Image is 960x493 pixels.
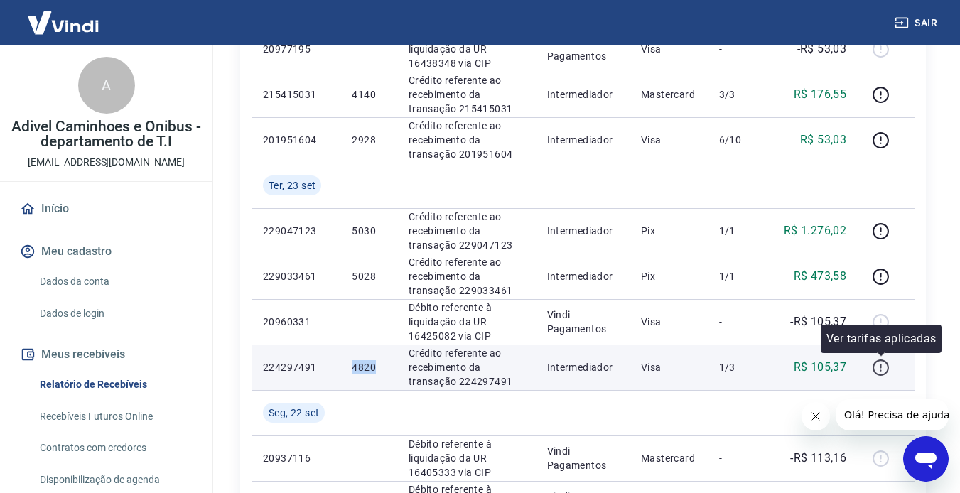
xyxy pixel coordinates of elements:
[547,35,618,63] p: Vindi Pagamentos
[269,406,319,420] span: Seg, 22 set
[269,178,315,193] span: Ter, 23 set
[719,87,761,102] p: 3/3
[719,42,761,56] p: -
[547,444,618,472] p: Vindi Pagamentos
[34,402,195,431] a: Recebíveis Futuros Online
[263,42,329,56] p: 20977195
[263,360,329,374] p: 224297491
[409,210,524,252] p: Crédito referente ao recebimento da transação 229047123
[790,450,846,467] p: -R$ 113,16
[794,268,847,285] p: R$ 473,58
[409,437,524,480] p: Débito referente à liquidação da UR 16405333 via CIP
[641,224,696,238] p: Pix
[547,87,618,102] p: Intermediador
[34,299,195,328] a: Dados de login
[17,1,109,44] img: Vindi
[34,433,195,462] a: Contratos com credores
[719,451,761,465] p: -
[9,10,119,21] span: Olá! Precisa de ajuda?
[352,269,385,283] p: 5028
[547,308,618,336] p: Vindi Pagamentos
[352,360,385,374] p: 4820
[17,236,195,267] button: Meu cadastro
[409,73,524,116] p: Crédito referente ao recebimento da transação 215415031
[17,193,195,224] a: Início
[409,119,524,161] p: Crédito referente ao recebimento da transação 201951604
[790,313,846,330] p: -R$ 105,37
[409,300,524,343] p: Débito referente à liquidação da UR 16425082 via CIP
[409,255,524,298] p: Crédito referente ao recebimento da transação 229033461
[547,133,618,147] p: Intermediador
[794,359,847,376] p: R$ 105,37
[352,133,385,147] p: 2928
[352,224,385,238] p: 5030
[800,131,846,148] p: R$ 53,03
[263,451,329,465] p: 20937116
[719,133,761,147] p: 6/10
[719,269,761,283] p: 1/1
[641,315,696,329] p: Visa
[263,133,329,147] p: 201951604
[641,451,696,465] p: Mastercard
[352,87,385,102] p: 4140
[28,155,185,170] p: [EMAIL_ADDRESS][DOMAIN_NAME]
[802,402,830,430] iframe: Fechar mensagem
[794,86,847,103] p: R$ 176,55
[826,330,936,347] p: Ver tarifas aplicadas
[11,119,201,149] p: Adivel Caminhoes e Onibus - departamento de T.I
[263,269,329,283] p: 229033461
[547,360,618,374] p: Intermediador
[641,42,696,56] p: Visa
[719,360,761,374] p: 1/3
[34,370,195,399] a: Relatório de Recebíveis
[641,87,696,102] p: Mastercard
[719,224,761,238] p: 1/1
[78,57,135,114] div: A
[34,267,195,296] a: Dados da conta
[641,269,696,283] p: Pix
[409,28,524,70] p: Débito referente à liquidação da UR 16438348 via CIP
[797,40,847,58] p: -R$ 53,03
[903,436,949,482] iframe: Botão para abrir a janela de mensagens
[547,224,618,238] p: Intermediador
[17,339,195,370] button: Meus recebíveis
[641,360,696,374] p: Visa
[409,346,524,389] p: Crédito referente ao recebimento da transação 224297491
[547,269,618,283] p: Intermediador
[263,315,329,329] p: 20960331
[719,315,761,329] p: -
[263,87,329,102] p: 215415031
[892,10,943,36] button: Sair
[836,399,949,430] iframe: Mensagem da empresa
[263,224,329,238] p: 229047123
[641,133,696,147] p: Visa
[784,222,846,239] p: R$ 1.276,02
